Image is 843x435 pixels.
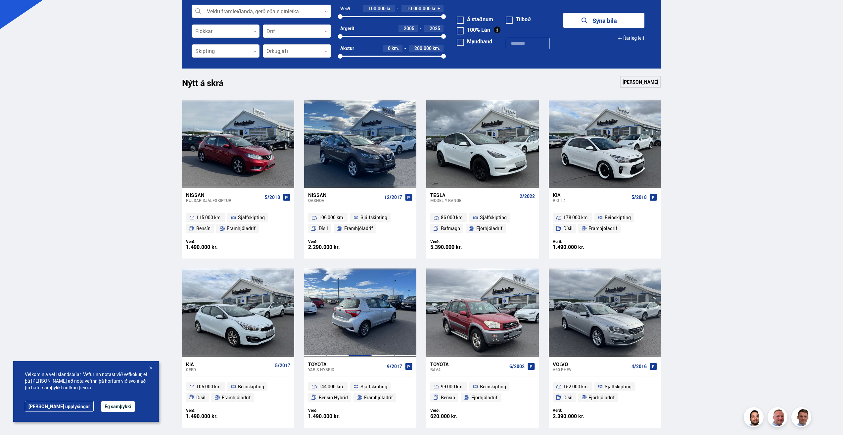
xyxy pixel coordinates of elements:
span: km. [433,46,440,51]
div: Qashqai [308,198,382,203]
span: 10.000.000 [407,5,431,12]
div: 1.490.000 kr. [308,413,360,419]
div: Nissan [186,192,262,198]
a: Nissan Qashqai 12/2017 106 000 km. Sjálfskipting Dísil Framhjóladrif Verð: 2.290.000 kr. [304,188,416,259]
div: V60 PHEV [553,367,629,372]
span: 178 000 km. [563,214,589,221]
span: 6/2002 [509,364,525,369]
span: kr. [432,6,437,11]
span: 200.000 [414,45,432,51]
button: Opna LiveChat spjallviðmót [5,3,25,23]
span: 5/2017 [275,363,290,368]
div: Model Y RANGE [430,198,517,203]
span: Rafmagn [441,224,460,232]
div: Verð [340,6,350,11]
span: 105 000 km. [196,383,222,391]
img: FbJEzSuNWCJXmdc-.webp [792,408,812,428]
div: Verð: [553,239,605,244]
a: Toyota RAV4 6/2002 99 000 km. Beinskipting Bensín Fjórhjóladrif Verð: 620.000 kr. [426,357,539,428]
span: 2005 [404,25,414,31]
span: Dísil [319,224,328,232]
div: Nissan [308,192,382,198]
div: Verð: [553,408,605,413]
div: Verð: [186,239,238,244]
span: Fjórhjóladrif [588,394,615,402]
div: Kia [553,192,629,198]
span: Framhjóladrif [344,224,373,232]
span: Velkomin á vef Íslandsbílar. Vefurinn notast við vefkökur, ef þú [PERSON_NAME] að nota vefinn þá ... [25,371,147,391]
div: Toyota [308,361,384,367]
span: Bensín [196,224,211,232]
span: 12/2017 [384,195,402,200]
div: 1.490.000 kr. [186,244,238,250]
a: Kia Ceed 5/2017 105 000 km. Beinskipting Dísil Framhjóladrif Verð: 1.490.000 kr. [182,357,294,428]
div: Rio 1.4 [553,198,629,203]
a: Kia Rio 1.4 5/2018 178 000 km. Beinskipting Dísil Framhjóladrif Verð: 1.490.000 kr. [549,188,661,259]
span: Dísil [563,224,573,232]
div: Verð: [186,408,238,413]
div: RAV4 [430,367,506,372]
span: Fjórhjóladrif [476,224,502,232]
span: 2/2022 [520,194,535,199]
span: 144 000 km. [319,383,344,391]
button: Sýna bíla [563,13,644,28]
span: Sjálfskipting [238,214,265,221]
span: kr. [387,6,392,11]
img: siFngHWaQ9KaOqBr.png [769,408,788,428]
span: 152 000 km. [563,383,589,391]
label: Myndband [457,39,492,44]
button: Ítarleg leit [618,31,644,46]
span: + [438,6,440,11]
div: 1.490.000 kr. [186,413,238,419]
div: Ceed [186,367,272,372]
div: Tesla [430,192,517,198]
span: 4/2016 [632,364,647,369]
span: Dísil [563,394,573,402]
span: Fjórhjóladrif [471,394,497,402]
div: Verð: [308,408,360,413]
a: Toyota Yaris HYBRID 9/2017 144 000 km. Sjálfskipting Bensín Hybrid Framhjóladrif Verð: 1.490.000 kr. [304,357,416,428]
span: 115 000 km. [196,214,222,221]
span: 2025 [430,25,440,31]
span: 0 [388,45,391,51]
img: nhp88E3Fdnt1Opn2.png [745,408,765,428]
span: km. [392,46,399,51]
span: Framhjóladrif [588,224,617,232]
span: Bensín [441,394,455,402]
div: 2.290.000 kr. [308,244,360,250]
span: Sjálfskipting [605,383,632,391]
span: 100.000 [368,5,386,12]
span: Dísil [196,394,206,402]
div: Verð: [430,239,483,244]
span: Sjálfskipting [360,383,387,391]
span: 106 000 km. [319,214,344,221]
span: Framhjóladrif [222,394,251,402]
span: Sjálfskipting [480,214,507,221]
div: 1.490.000 kr. [553,244,605,250]
div: 620.000 kr. [430,413,483,419]
div: Verð: [308,239,360,244]
div: Verð: [430,408,483,413]
div: Yaris HYBRID [308,367,384,372]
label: Tilboð [506,17,531,22]
span: Beinskipting [480,383,506,391]
span: Framhjóladrif [227,224,256,232]
div: Toyota [430,361,506,367]
h1: Nýtt á skrá [182,78,235,92]
span: Bensín Hybrid [319,394,348,402]
label: Á staðnum [457,17,493,22]
span: Beinskipting [238,383,264,391]
span: 99 000 km. [441,383,464,391]
span: 5/2018 [632,195,647,200]
span: 86 000 km. [441,214,464,221]
div: Pulsar SJÁLFSKIPTUR [186,198,262,203]
span: Sjálfskipting [360,214,387,221]
span: 9/2017 [387,364,402,369]
a: [PERSON_NAME] upplýsingar [25,401,94,411]
div: Árgerð [340,26,354,31]
div: Akstur [340,46,354,51]
span: Beinskipting [605,214,631,221]
div: Kia [186,361,272,367]
span: 5/2018 [265,195,280,200]
div: Volvo [553,361,629,367]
